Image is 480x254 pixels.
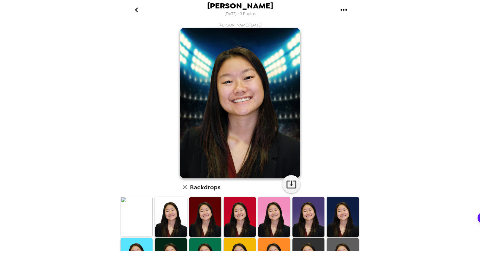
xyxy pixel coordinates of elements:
span: [DATE] • 3 Photos [225,10,256,18]
h6: Backdrops [190,182,220,192]
img: user [180,28,300,178]
span: [PERSON_NAME] [207,2,273,10]
span: [PERSON_NAME] , [DATE] [219,23,262,28]
img: Original [121,197,153,237]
